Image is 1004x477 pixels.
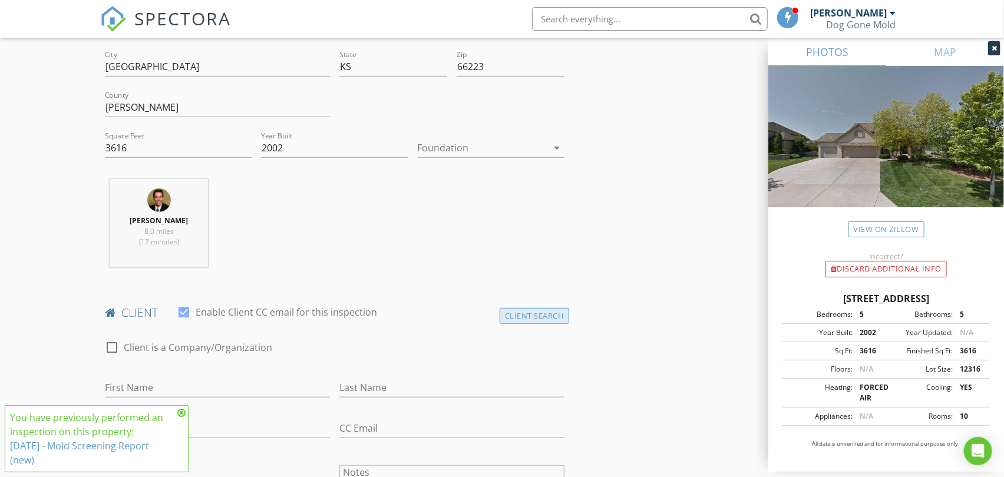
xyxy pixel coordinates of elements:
div: FORCED AIR [853,382,886,403]
a: MAP [886,38,1004,66]
a: [DATE] - Mold Screening Report (new) [10,439,149,466]
div: YES [953,382,986,403]
span: N/A [960,327,973,337]
img: jonathan_pic.jpg [147,188,171,212]
span: SPECTORA [134,6,231,31]
span: 8.0 miles [144,226,174,236]
a: SPECTORA [100,16,231,41]
div: You have previously performed an inspection on this property: [10,410,174,467]
div: 3616 [953,346,986,356]
div: 12316 [953,364,986,375]
i: arrow_drop_down [550,141,564,155]
a: PHOTOS [768,38,886,66]
div: 10 [953,411,986,422]
span: (17 minutes) [139,237,179,247]
div: 5 [853,309,886,320]
div: Lot Size: [886,364,953,375]
div: 3616 [853,346,886,356]
label: Enable Client CC email for this inspection [196,306,377,318]
p: All data is unverified and for informational purposes only. [782,440,990,448]
input: Search everything... [532,7,768,31]
div: 5 [953,309,986,320]
div: [STREET_ADDRESS] [782,291,990,306]
div: Sq Ft: [786,346,853,356]
label: Client is a Company/Organization [124,342,272,353]
div: Incorrect? [768,251,1004,261]
div: Client Search [500,308,569,324]
div: 2002 [853,327,886,338]
div: Finished Sq Ft: [886,346,953,356]
div: Cooling: [886,382,953,403]
div: Year Built: [786,327,853,338]
div: Rooms: [886,411,953,422]
div: Bedrooms: [786,309,853,320]
span: N/A [860,364,873,374]
div: Year Updated: [886,327,953,338]
div: [PERSON_NAME] [811,7,887,19]
a: View on Zillow [848,221,924,237]
h4: client [105,305,564,320]
img: streetview [768,66,1004,236]
div: Dog Gone Mold [827,19,896,31]
div: Appliances: [786,411,853,422]
img: The Best Home Inspection Software - Spectora [100,6,126,32]
div: Bathrooms: [886,309,953,320]
strong: [PERSON_NAME] [130,216,188,226]
div: Open Intercom Messenger [964,437,992,465]
div: Discard Additional info [825,261,947,277]
span: N/A [860,411,873,421]
div: Floors: [786,364,853,375]
div: Heating: [786,382,853,403]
